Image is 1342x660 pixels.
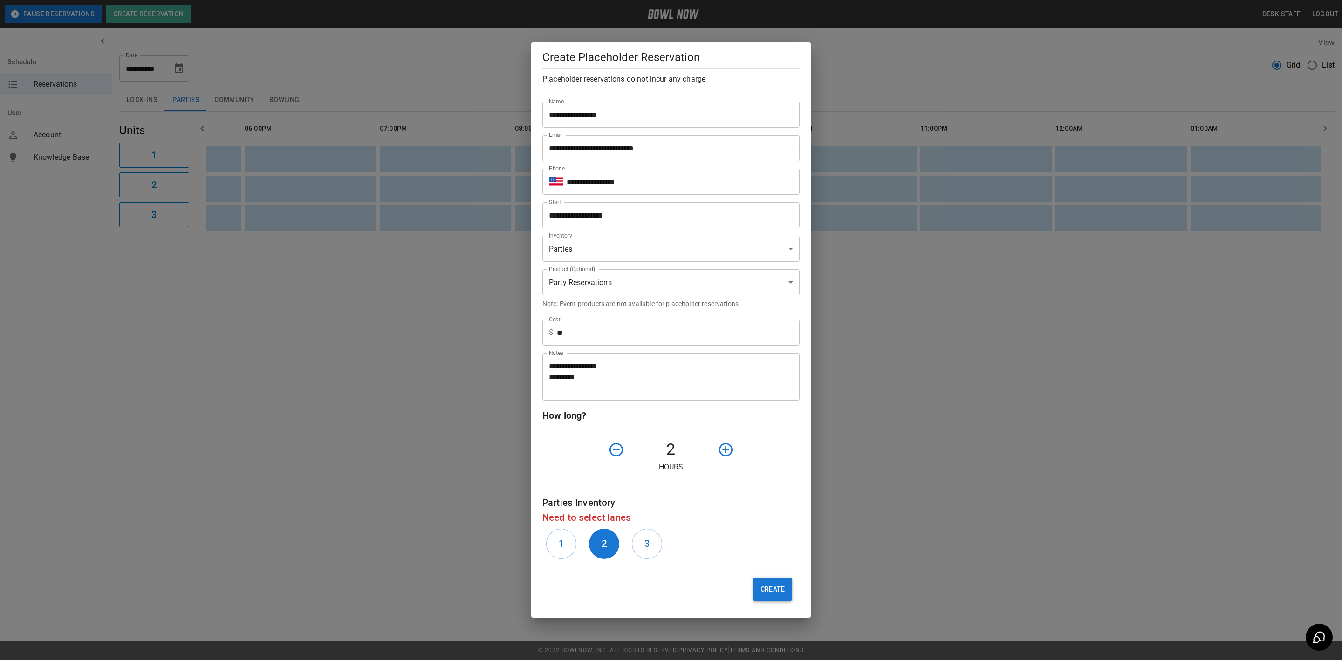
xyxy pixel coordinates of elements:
h5: Create Placeholder Reservation [542,50,800,65]
h6: How long? [542,408,800,423]
h6: Placeholder reservations do not incur any charge [542,73,800,86]
h6: 1 [559,536,564,551]
h6: 2 [602,536,607,551]
h6: Need to select lanes [542,510,800,525]
p: $ [549,327,553,338]
div: Parties [542,236,800,262]
button: 1 [546,529,576,559]
button: Select country [549,175,563,189]
h4: 2 [628,440,714,459]
label: Start [549,198,561,206]
input: Choose date, selected date is Oct 5, 2025 [542,202,793,228]
p: Hours [542,462,800,473]
label: Phone [549,164,565,172]
div: Party Reservations [542,269,800,295]
button: 3 [632,529,662,559]
button: Create [753,578,792,601]
h6: 3 [644,536,650,551]
p: Note: Event products are not available for placeholder reservations [542,299,800,308]
h6: Parties Inventory [542,495,800,510]
button: 2 [589,529,619,559]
